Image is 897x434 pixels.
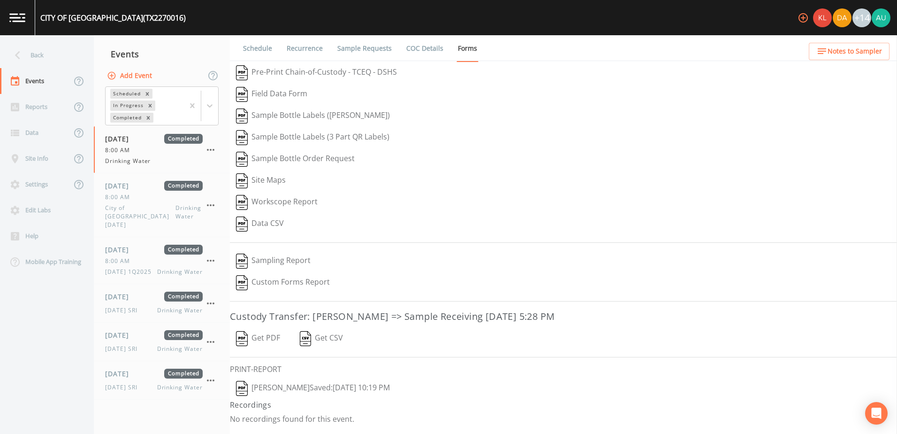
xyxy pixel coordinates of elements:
[40,12,186,23] div: CITY OF [GEOGRAPHIC_DATA] (TX2270016)
[110,89,142,99] div: Scheduled
[300,331,312,346] img: svg%3e
[852,8,871,27] div: +14
[230,272,336,294] button: Custom Forms Report
[813,8,832,27] div: Kler Teran
[9,13,25,22] img: logo
[164,330,203,340] span: Completed
[230,170,292,192] button: Site Maps
[164,181,203,191] span: Completed
[236,65,248,80] img: svg%3e
[157,268,203,276] span: Drinking Water
[157,383,203,392] span: Drinking Water
[236,108,248,124] img: svg%3e
[230,127,395,148] button: Sample Bottle Labels (3 Part QR Labels)
[242,35,274,62] a: Schedule
[236,381,248,396] img: svg%3e
[164,369,203,379] span: Completed
[236,217,248,232] img: svg%3e
[832,8,852,27] div: David Weber
[105,383,143,392] span: [DATE] SRI
[145,101,155,110] div: Remove In Progress
[285,35,324,62] a: Recurrence
[236,87,248,102] img: svg%3e
[105,292,136,302] span: [DATE]
[105,181,136,191] span: [DATE]
[143,113,153,123] div: Remove Completed
[94,126,230,173] a: [DATE]Completed8:00 AMDrinking Water
[105,146,136,155] span: 8:00 AM
[110,101,145,110] div: In Progress
[175,204,203,229] span: Drinking Water
[230,378,396,399] button: [PERSON_NAME]Saved:[DATE] 10:19 PM
[94,237,230,284] a: [DATE]Completed8:00 AM[DATE] 1Q2025Drinking Water
[105,257,136,265] span: 8:00 AM
[230,414,897,424] p: No recordings found for this event.
[157,306,203,315] span: Drinking Water
[105,245,136,255] span: [DATE]
[813,8,832,27] img: 9c4450d90d3b8045b2e5fa62e4f92659
[230,365,897,374] h6: PRINT-REPORT
[105,193,136,201] span: 8:00 AM
[230,399,897,411] h4: Recordings
[105,330,136,340] span: [DATE]
[230,192,324,213] button: Workscope Report
[230,84,313,105] button: Field Data Form
[94,323,230,361] a: [DATE]Completed[DATE] SRIDrinking Water
[872,8,890,27] img: 12eab8baf8763a7aaab4b9d5825dc6f3
[105,369,136,379] span: [DATE]
[105,268,157,276] span: [DATE] 1Q2025
[157,345,203,353] span: Drinking Water
[105,67,156,85] button: Add Event
[230,148,361,170] button: Sample Bottle Order Request
[105,306,143,315] span: [DATE] SRI
[336,35,393,62] a: Sample Requests
[236,130,248,145] img: svg%3e
[105,134,136,144] span: [DATE]
[236,173,248,188] img: svg%3e
[236,152,248,167] img: svg%3e
[809,43,889,60] button: Notes to Sampler
[230,62,403,84] button: Pre-Print Chain-of-Custody - TCEQ - DSHS
[105,345,143,353] span: [DATE] SRI
[230,213,290,235] button: Data CSV
[230,105,396,127] button: Sample Bottle Labels ([PERSON_NAME])
[164,245,203,255] span: Completed
[230,328,286,349] button: Get PDF
[110,113,143,123] div: Completed
[405,35,445,62] a: COC Details
[164,292,203,302] span: Completed
[828,46,882,57] span: Notes to Sampler
[236,331,248,346] img: svg%3e
[293,328,350,349] button: Get CSV
[236,254,248,269] img: svg%3e
[105,157,151,165] span: Drinking Water
[456,35,479,62] a: Forms
[94,284,230,323] a: [DATE]Completed[DATE] SRIDrinking Water
[105,204,175,229] span: City of [GEOGRAPHIC_DATA] [DATE]
[164,134,203,144] span: Completed
[236,195,248,210] img: svg%3e
[94,42,230,66] div: Events
[833,8,851,27] img: a84961a0472e9debc750dd08a004988d
[865,402,888,425] div: Open Intercom Messenger
[94,361,230,400] a: [DATE]Completed[DATE] SRIDrinking Water
[236,275,248,290] img: svg%3e
[230,250,317,272] button: Sampling Report
[94,173,230,237] a: [DATE]Completed8:00 AMCity of [GEOGRAPHIC_DATA] [DATE]Drinking Water
[230,309,897,324] h3: Custody Transfer: [PERSON_NAME] => Sample Receiving [DATE] 5:28 PM
[142,89,152,99] div: Remove Scheduled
